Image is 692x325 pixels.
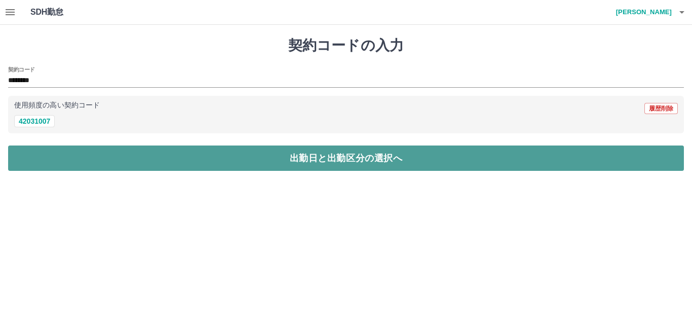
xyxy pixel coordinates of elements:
button: 42031007 [14,115,55,127]
button: 出勤日と出勤区分の選択へ [8,146,684,171]
h2: 契約コード [8,65,35,74]
p: 使用頻度の高い契約コード [14,102,100,109]
button: 履歴削除 [644,103,678,114]
h1: 契約コードの入力 [8,37,684,54]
